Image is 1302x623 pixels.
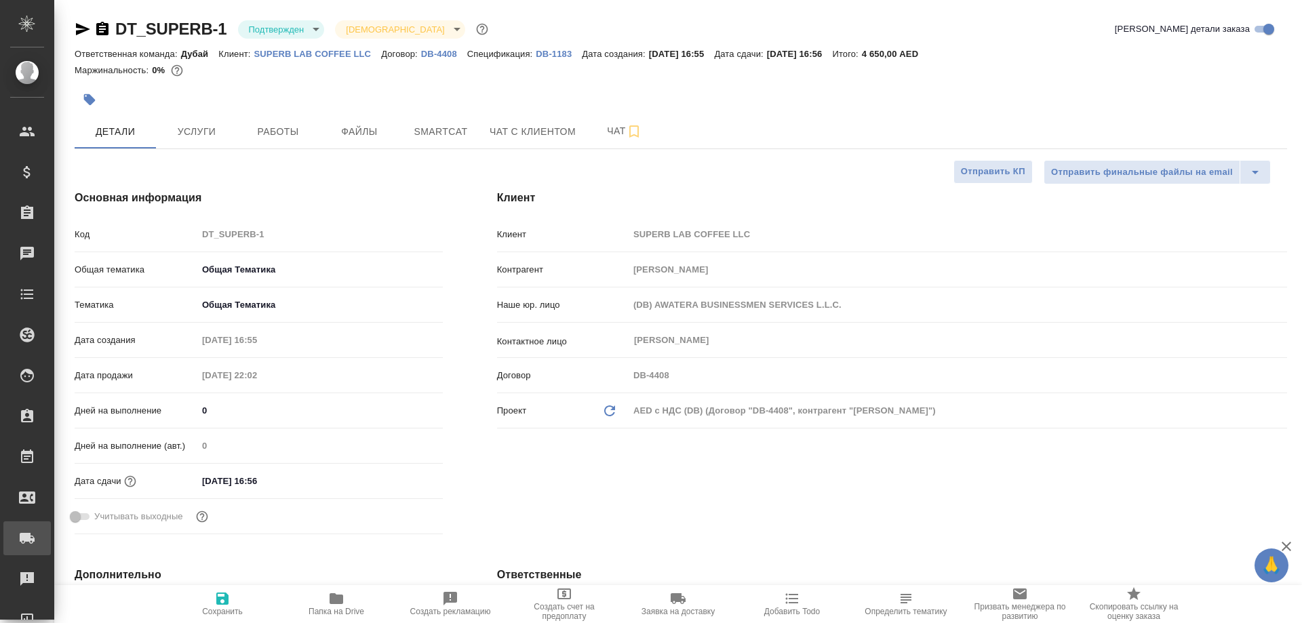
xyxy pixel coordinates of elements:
div: Подтвержден [335,20,465,39]
h4: Основная информация [75,190,443,206]
button: Заявка на доставку [621,585,735,623]
input: ✎ Введи что-нибудь [197,471,316,491]
span: Smartcat [408,123,473,140]
p: [DATE] 16:55 [649,49,715,59]
button: Создать рекламацию [393,585,507,623]
span: Сохранить [202,607,243,616]
span: [PERSON_NAME] детали заказа [1115,22,1250,36]
span: Учитывать выходные [94,510,183,523]
p: Контактное лицо [497,335,629,348]
p: Договор: [381,49,421,59]
button: Добавить Todo [735,585,849,623]
p: 0% [152,65,168,75]
p: [DATE] 16:56 [767,49,833,59]
p: Договор [497,369,629,382]
button: Скопировать ссылку [94,21,111,37]
button: Отправить финальные файлы на email [1044,160,1240,184]
span: Добавить Todo [764,607,820,616]
button: Выбери, если сб и вс нужно считать рабочими днями для выполнения заказа. [193,508,211,525]
button: Доп статусы указывают на важность/срочность заказа [473,20,491,38]
p: Тематика [75,298,197,312]
button: Папка на Drive [279,585,393,623]
button: Отправить КП [953,160,1033,184]
h4: Дополнительно [75,567,443,583]
p: Дата создания: [582,49,648,59]
div: Общая Тематика [197,294,443,317]
a: DB-1183 [536,47,582,59]
div: Общая Тематика [197,258,443,281]
button: Призвать менеджера по развитию [963,585,1077,623]
div: Подтвержден [238,20,325,39]
p: Общая тематика [75,263,197,277]
span: Чат [592,123,657,140]
span: Определить тематику [865,607,947,616]
span: Папка на Drive [309,607,364,616]
p: Спецификация: [467,49,536,59]
span: Скопировать ссылку на оценку заказа [1085,602,1183,621]
input: Пустое поле [197,365,316,385]
input: Пустое поле [629,224,1287,244]
input: Пустое поле [197,436,443,456]
button: Скопировать ссылку на оценку заказа [1077,585,1191,623]
p: Дней на выполнение (авт.) [75,439,197,453]
span: 🙏 [1260,551,1283,580]
span: Создать рекламацию [410,607,491,616]
button: Определить тематику [849,585,963,623]
span: Чат с клиентом [490,123,576,140]
span: Работы [245,123,311,140]
h4: Клиент [497,190,1287,206]
p: Клиент [497,228,629,241]
p: DB-1183 [536,49,582,59]
p: SUPERB LAB COFFEE LLC [254,49,382,59]
input: Пустое поле [629,295,1287,315]
h4: Ответственные [497,567,1287,583]
span: Файлы [327,123,392,140]
input: Пустое поле [197,224,443,244]
button: 🙏 [1255,548,1288,582]
a: SUPERB LAB COFFEE LLC [254,47,382,59]
p: Дубай [181,49,219,59]
div: split button [1044,160,1271,184]
div: AED c НДС (DB) (Договор "DB-4408", контрагент "[PERSON_NAME]") [629,399,1287,422]
button: Подтвержден [245,24,309,35]
p: Ответственная команда: [75,49,181,59]
input: Пустое поле [629,365,1287,385]
input: ✎ Введи что-нибудь [197,401,443,420]
button: Добавить тэг [75,85,104,115]
p: Маржинальность: [75,65,152,75]
svg: Подписаться [626,123,642,140]
span: Детали [83,123,148,140]
a: DT_SUPERB-1 [115,20,227,38]
p: Дней на выполнение [75,404,197,418]
p: Дата сдачи [75,475,121,488]
p: DB-4408 [421,49,467,59]
span: Отправить финальные файлы на email [1051,165,1233,180]
p: Дата сдачи: [714,49,766,59]
p: Дата продажи [75,369,197,382]
button: 4422.00 AED; [168,62,186,79]
p: Код [75,228,197,241]
span: Создать счет на предоплату [515,602,613,621]
button: Сохранить [165,585,279,623]
button: Создать счет на предоплату [507,585,621,623]
p: Контрагент [497,263,629,277]
button: Скопировать ссылку для ЯМессенджера [75,21,91,37]
button: [DEMOGRAPHIC_DATA] [342,24,448,35]
p: Дата создания [75,334,197,347]
a: DB-4408 [421,47,467,59]
span: Призвать менеджера по развитию [971,602,1069,621]
input: Пустое поле [197,330,316,350]
p: Проект [497,404,527,418]
p: Наше юр. лицо [497,298,629,312]
span: Услуги [164,123,229,140]
p: 4 650,00 AED [862,49,928,59]
span: Отправить КП [961,164,1025,180]
p: Итого: [832,49,861,59]
span: Заявка на доставку [642,607,715,616]
p: Клиент: [218,49,254,59]
input: Пустое поле [629,260,1287,279]
button: Если добавить услуги и заполнить их объемом, то дата рассчитается автоматически [121,473,139,490]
